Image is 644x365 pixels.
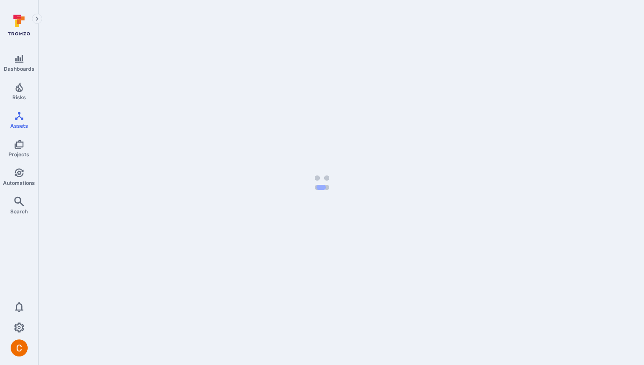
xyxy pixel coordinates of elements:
[10,123,28,129] span: Assets
[4,66,34,72] span: Dashboards
[3,180,35,186] span: Automations
[12,94,26,101] span: Risks
[9,151,29,158] span: Projects
[11,339,28,356] img: ACg8ocJuq_DPPTkXyD9OlTnVLvDrpObecjcADscmEHLMiTyEnTELew=s96-c
[32,14,42,24] button: Expand navigation menu
[10,208,28,215] span: Search
[11,339,28,356] div: Camilo Rivera
[34,15,40,23] i: Expand navigation menu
